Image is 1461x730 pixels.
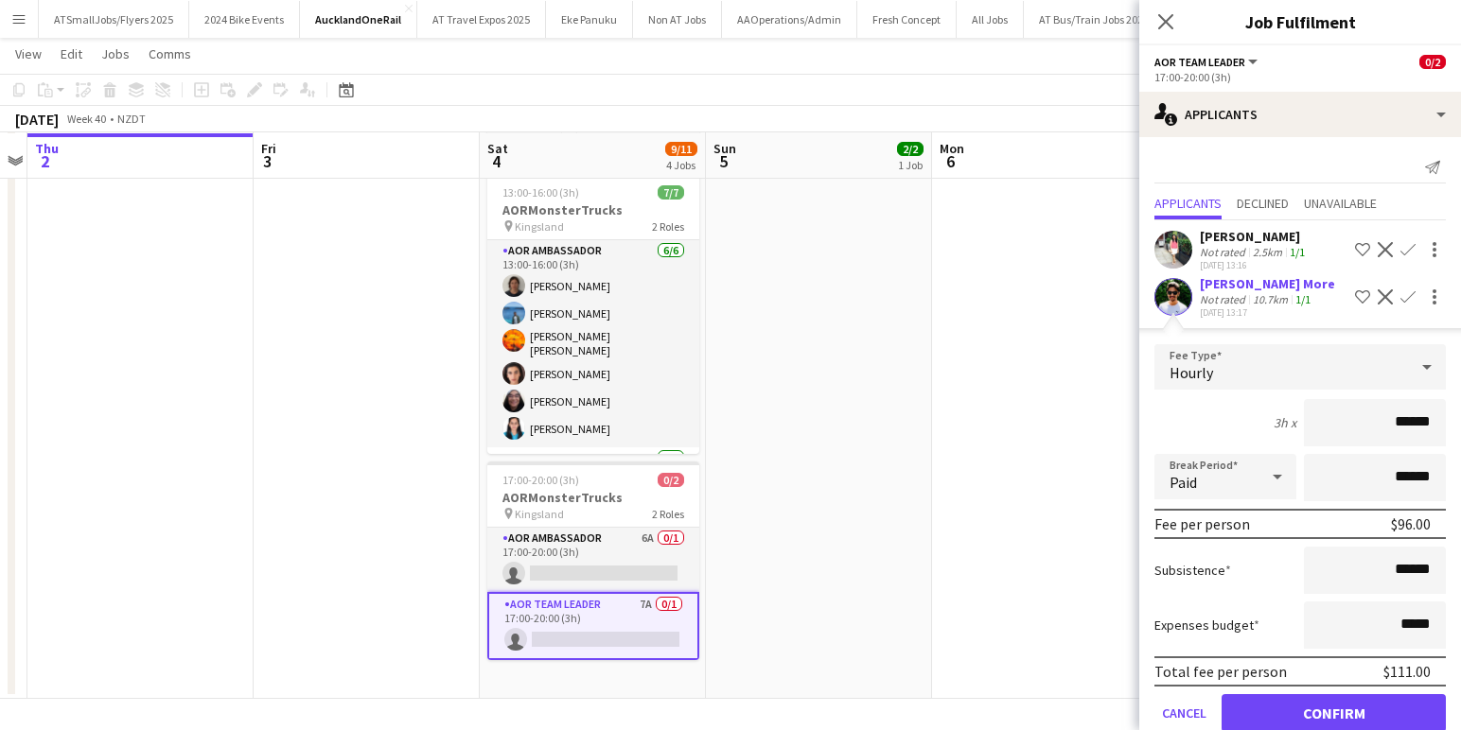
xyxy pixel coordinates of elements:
[515,507,564,521] span: Kingsland
[633,1,722,38] button: Non AT Jobs
[1249,292,1292,306] div: 10.7km
[1170,473,1197,492] span: Paid
[1419,55,1446,69] span: 0/2
[1154,562,1231,579] label: Subsistence
[487,447,699,512] app-card-role: AOR Team Leader1/1
[487,174,699,454] app-job-card: 13:00-16:00 (3h)7/7AORMonsterTrucks Kingsland2 RolesAOR Ambassador6/613:00-16:00 (3h)[PERSON_NAME...
[1154,514,1250,533] div: Fee per person
[1154,197,1222,210] span: Applicants
[101,45,130,62] span: Jobs
[897,142,924,156] span: 2/2
[189,1,300,38] button: 2024 Bike Events
[1200,259,1309,271] div: [DATE] 13:16
[15,110,59,129] div: [DATE]
[1200,306,1335,319] div: [DATE] 13:17
[1290,245,1305,259] app-skills-label: 1/1
[39,1,189,38] button: ATSmallJobs/Flyers 2025
[652,219,684,234] span: 2 Roles
[487,201,699,218] h3: AORMonsterTrucks
[546,1,633,38] button: Eke Panuku
[502,473,579,487] span: 17:00-20:00 (3h)
[652,507,684,521] span: 2 Roles
[261,140,276,157] span: Fri
[1139,92,1461,137] div: Applicants
[1295,292,1311,306] app-skills-label: 1/1
[1154,662,1287,681] div: Total fee per person
[1383,662,1431,681] div: $111.00
[487,592,699,660] app-card-role: AOR Team Leader7A0/117:00-20:00 (3h)
[1170,363,1213,382] span: Hourly
[1200,245,1249,259] div: Not rated
[15,45,42,62] span: View
[62,112,110,126] span: Week 40
[1024,1,1165,38] button: AT Bus/Train Jobs 2025
[666,158,696,172] div: 4 Jobs
[515,219,564,234] span: Kingsland
[857,1,957,38] button: Fresh Concept
[1154,55,1260,69] button: AOR Team Leader
[1139,9,1461,34] h3: Job Fulfilment
[1237,197,1289,210] span: Declined
[32,150,59,172] span: 2
[149,45,191,62] span: Comms
[1249,245,1286,259] div: 2.5km
[1200,292,1249,306] div: Not rated
[1391,514,1431,533] div: $96.00
[1200,228,1309,245] div: [PERSON_NAME]
[1304,197,1377,210] span: Unavailable
[61,45,82,62] span: Edit
[487,461,699,660] app-job-card: 17:00-20:00 (3h)0/2AORMonsterTrucks Kingsland2 RolesAOR Ambassador6A0/117:00-20:00 (3h) AOR Team ...
[957,1,1024,38] button: All Jobs
[53,42,90,66] a: Edit
[1274,414,1296,431] div: 3h x
[487,240,699,447] app-card-role: AOR Ambassador6/613:00-16:00 (3h)[PERSON_NAME][PERSON_NAME][PERSON_NAME] [PERSON_NAME][PERSON_NAM...
[1154,617,1259,634] label: Expenses budget
[484,150,508,172] span: 4
[722,1,857,38] button: AAOperations/Admin
[937,150,964,172] span: 6
[300,1,417,38] button: AucklandOneRail
[417,1,546,38] button: AT Travel Expos 2025
[487,140,508,157] span: Sat
[8,42,49,66] a: View
[117,112,146,126] div: NZDT
[898,158,923,172] div: 1 Job
[713,140,736,157] span: Sun
[1154,70,1446,84] div: 17:00-20:00 (3h)
[940,140,964,157] span: Mon
[665,142,697,156] span: 9/11
[658,185,684,200] span: 7/7
[487,489,699,506] h3: AORMonsterTrucks
[35,140,59,157] span: Thu
[1200,275,1335,292] div: [PERSON_NAME] More
[258,150,276,172] span: 3
[502,185,579,200] span: 13:00-16:00 (3h)
[711,150,736,172] span: 5
[94,42,137,66] a: Jobs
[658,473,684,487] span: 0/2
[141,42,199,66] a: Comms
[487,528,699,592] app-card-role: AOR Ambassador6A0/117:00-20:00 (3h)
[1154,55,1245,69] span: AOR Team Leader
